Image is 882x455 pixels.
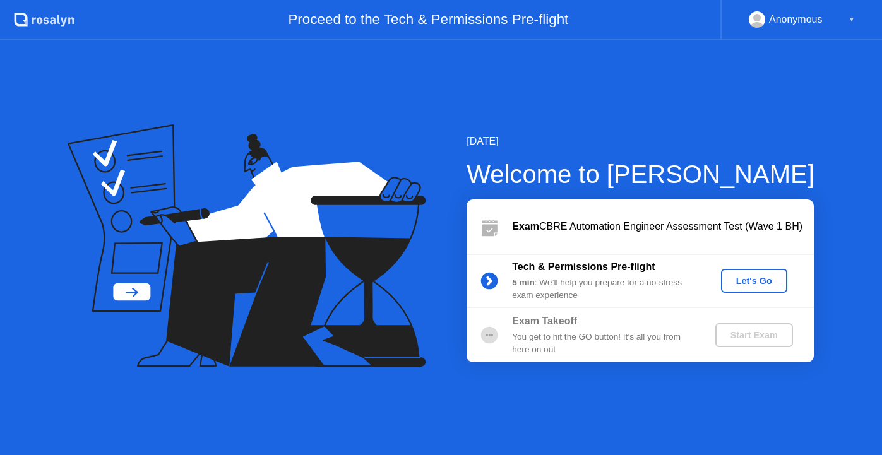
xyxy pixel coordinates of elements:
b: 5 min [512,278,535,287]
div: ▼ [849,11,855,28]
div: Start Exam [720,330,788,340]
div: Welcome to [PERSON_NAME] [467,155,814,193]
b: Tech & Permissions Pre-flight [512,261,655,272]
div: [DATE] [467,134,814,149]
div: CBRE Automation Engineer Assessment Test (Wave 1 BH) [512,219,814,234]
button: Start Exam [715,323,793,347]
b: Exam [512,221,539,232]
button: Let's Go [721,269,787,293]
div: Anonymous [769,11,823,28]
div: : We’ll help you prepare for a no-stress exam experience [512,276,694,302]
div: You get to hit the GO button! It’s all you from here on out [512,331,694,357]
b: Exam Takeoff [512,316,577,326]
div: Let's Go [726,276,782,286]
